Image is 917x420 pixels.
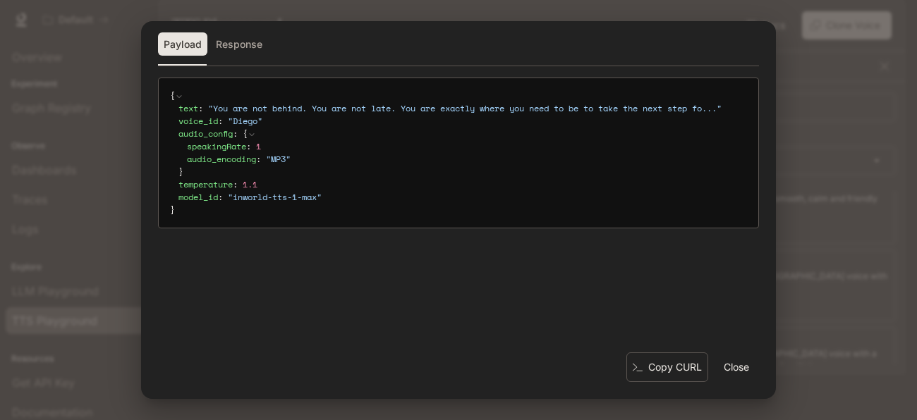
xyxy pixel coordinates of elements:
[178,102,198,114] span: text
[178,115,747,128] div: :
[178,128,747,178] div: :
[170,204,175,216] span: }
[714,353,759,381] button: Close
[178,166,183,178] span: }
[228,191,322,203] span: " inworld-tts-1-max "
[187,140,747,153] div: :
[187,153,256,165] span: audio_encoding
[170,89,175,101] span: {
[178,191,218,203] span: model_id
[158,32,207,56] button: Payload
[243,178,257,190] span: 1.1
[178,102,747,115] div: :
[266,153,291,165] span: " MP3 "
[256,140,261,152] span: 1
[210,32,268,56] button: Response
[178,191,747,204] div: :
[626,352,708,383] button: Copy CURL
[178,178,233,190] span: temperature
[187,140,246,152] span: speakingRate
[243,128,248,140] span: {
[187,153,747,166] div: :
[178,178,747,191] div: :
[178,115,218,127] span: voice_id
[178,128,233,140] span: audio_config
[208,102,722,114] span: " You are not behind. You are not late. You are exactly where you need to be to take the next ste...
[228,115,262,127] span: " Diego "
